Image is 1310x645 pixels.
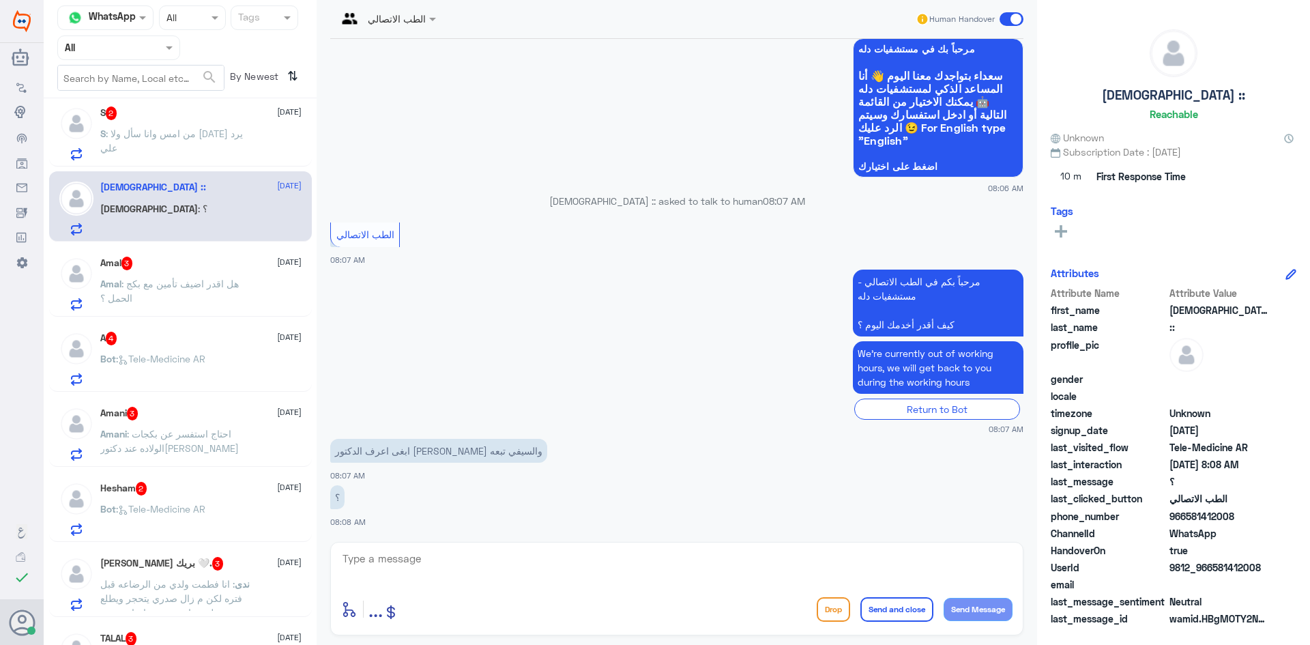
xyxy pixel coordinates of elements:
[853,270,1023,336] p: 13/8/2025, 8:07 AM
[1169,440,1268,455] span: Tele-Medicine AR
[121,257,133,270] span: 3
[1169,594,1268,609] span: 0
[116,353,205,364] span: : Tele-Medicine AR
[236,10,260,27] div: Tags
[1150,30,1197,76] img: defaultAdmin.png
[277,106,302,118] span: [DATE]
[858,44,1018,55] span: مرحباً بك في مستشفيات دله
[1051,491,1167,506] span: last_clicked_button
[1150,108,1198,120] h6: Reachable
[136,482,147,496] span: 2
[929,13,995,25] span: Human Handover
[1051,130,1104,145] span: Unknown
[277,256,302,268] span: [DATE]
[1096,169,1186,184] span: First Response Time
[330,255,365,264] span: 08:07 AM
[277,406,302,418] span: [DATE]
[59,106,93,141] img: defaultAdmin.png
[100,128,243,154] span: : من امس وانا سأل ولا [DATE] يرد علي
[287,65,298,87] i: ⇅
[944,598,1013,621] button: Send Message
[9,610,35,635] button: Avatar
[1051,577,1167,592] span: email
[100,278,239,304] span: : هل اقدر اضيف تأمين مع بكج الحمل ؟
[1051,389,1167,403] span: locale
[1051,303,1167,317] span: first_name
[13,10,31,32] img: Widebot Logo
[1169,509,1268,524] span: 966581412008
[336,229,394,240] span: الطب الاتصالي
[14,569,30,586] i: check
[1051,594,1167,609] span: last_message_sentiment
[858,161,1018,172] span: اضغط على اختيارك
[368,597,383,621] span: ...
[817,597,850,622] button: Drop
[201,69,218,85] span: search
[116,503,205,515] span: : Tele-Medicine AR
[100,203,198,214] span: [DEMOGRAPHIC_DATA]
[277,331,302,343] span: [DATE]
[858,69,1018,147] span: سعداء بتواجدك معنا اليوم 👋 أنا المساعد الذكي لمستشفيات دله 🤖 يمكنك الاختيار من القائمة التالية أو...
[1051,338,1167,369] span: profile_pic
[100,106,117,120] h5: S
[1051,440,1167,455] span: last_visited_flow
[100,503,116,515] span: Bot
[1051,509,1167,524] span: phone_number
[1051,145,1296,159] span: Subscription Date : [DATE]
[198,203,207,214] span: : ؟
[1051,612,1167,626] span: last_message_id
[212,557,224,571] span: 3
[1102,87,1245,103] h5: [DEMOGRAPHIC_DATA] ::
[59,182,93,216] img: defaultAdmin.png
[100,332,117,345] h5: A
[59,332,93,366] img: defaultAdmin.png
[277,481,302,493] span: [DATE]
[106,106,117,120] span: 2
[1051,543,1167,558] span: HandoverOn
[100,482,147,496] h5: Hesham
[277,556,302,569] span: [DATE]
[1169,457,1268,472] span: 2025-08-13T05:08:22.686Z
[763,195,805,207] span: 08:07 AM
[1169,320,1268,334] span: ::
[1051,164,1092,189] span: 10 m
[100,182,206,193] h5: jehad ::
[59,407,93,441] img: defaultAdmin.png
[1051,406,1167,420] span: timezone
[1051,320,1167,334] span: last_name
[58,66,224,90] input: Search by Name, Local etc…
[1169,303,1268,317] span: jehad
[1169,491,1268,506] span: الطب الاتصالي
[201,66,218,89] button: search
[100,353,116,364] span: Bot
[1169,286,1268,300] span: Attribute Value
[330,471,365,480] span: 08:07 AM
[330,485,345,509] p: 13/8/2025, 8:08 AM
[1051,457,1167,472] span: last_interaction
[989,423,1023,435] span: 08:07 AM
[59,557,93,591] img: defaultAdmin.png
[1169,577,1268,592] span: null
[100,557,224,571] h5: ندى آل بريك 🤍.
[65,8,85,28] img: whatsapp.png
[106,332,117,345] span: 4
[1051,205,1073,217] h6: Tags
[853,341,1023,394] p: 13/8/2025, 8:07 AM
[100,428,127,440] span: Amani
[1051,286,1167,300] span: Attribute Name
[100,128,106,139] span: S
[1169,338,1204,372] img: defaultAdmin.png
[1169,612,1268,626] span: wamid.HBgMOTY2NTgxNDEyMDA4FQIAEhgUM0E3MkYyRTUxMUI0Q0FGMjFFNEIA
[100,407,139,420] h5: Amani
[59,482,93,516] img: defaultAdmin.png
[1169,526,1268,541] span: 2
[1051,560,1167,575] span: UserId
[100,257,133,270] h5: Amal
[100,428,239,454] span: : احتاج استفسر عن بكجات الولاده عند دكتور[PERSON_NAME]
[1051,423,1167,438] span: signup_date
[1051,526,1167,541] span: ChannelId
[224,65,282,92] span: By Newest
[127,407,139,420] span: 3
[1051,474,1167,489] span: last_message
[1051,267,1099,279] h6: Attributes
